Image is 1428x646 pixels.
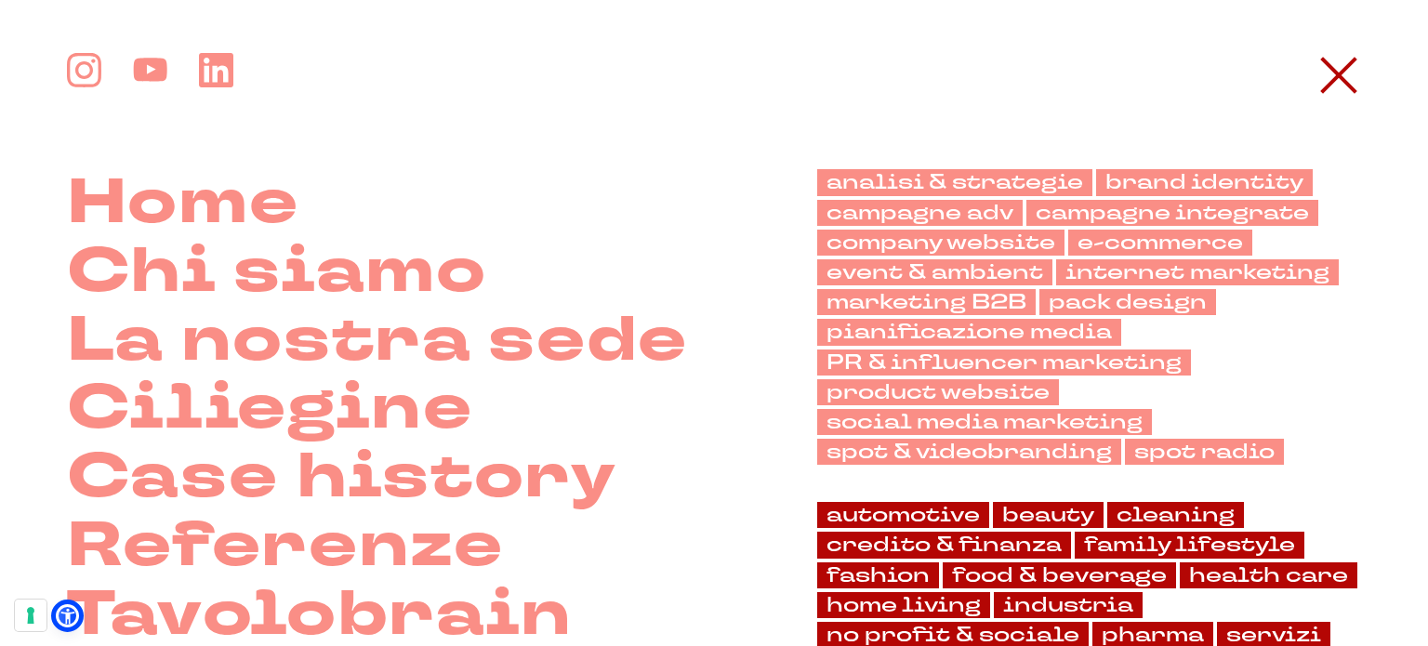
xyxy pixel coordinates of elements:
a: analisi & strategie [817,169,1092,195]
a: spot & videobranding [817,439,1121,465]
button: Le tue preferenze relative al consenso per le tecnologie di tracciamento [15,600,46,631]
a: event & ambient [817,259,1052,285]
a: brand identity [1096,169,1313,195]
a: food & beverage [943,562,1176,588]
a: Referenze [67,512,504,581]
a: marketing B2B [817,289,1036,315]
a: cleaning [1107,502,1244,528]
a: health care [1180,562,1357,588]
a: family lifestyle [1075,532,1304,558]
a: social media marketing [817,409,1152,435]
a: pianificazione media [817,319,1121,345]
a: product website [817,379,1059,405]
a: home living [817,592,990,618]
a: e-commerce [1068,230,1252,256]
a: beauty [993,502,1104,528]
a: PR & influencer marketing [817,349,1191,376]
a: Open Accessibility Menu [56,604,79,627]
a: La nostra sede [67,307,688,376]
a: campagne adv [817,200,1023,226]
a: Case history [67,443,617,512]
a: spot radio [1125,439,1284,465]
a: Home [67,169,299,238]
a: internet marketing [1056,259,1339,285]
a: campagne integrate [1026,200,1318,226]
a: automotive [817,502,989,528]
a: pack design [1039,289,1216,315]
a: company website [817,230,1064,256]
a: fashion [817,562,939,588]
a: credito & finanza [817,532,1071,558]
a: industria [994,592,1143,618]
a: Chi siamo [67,238,487,307]
a: Ciliegine [67,375,473,443]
